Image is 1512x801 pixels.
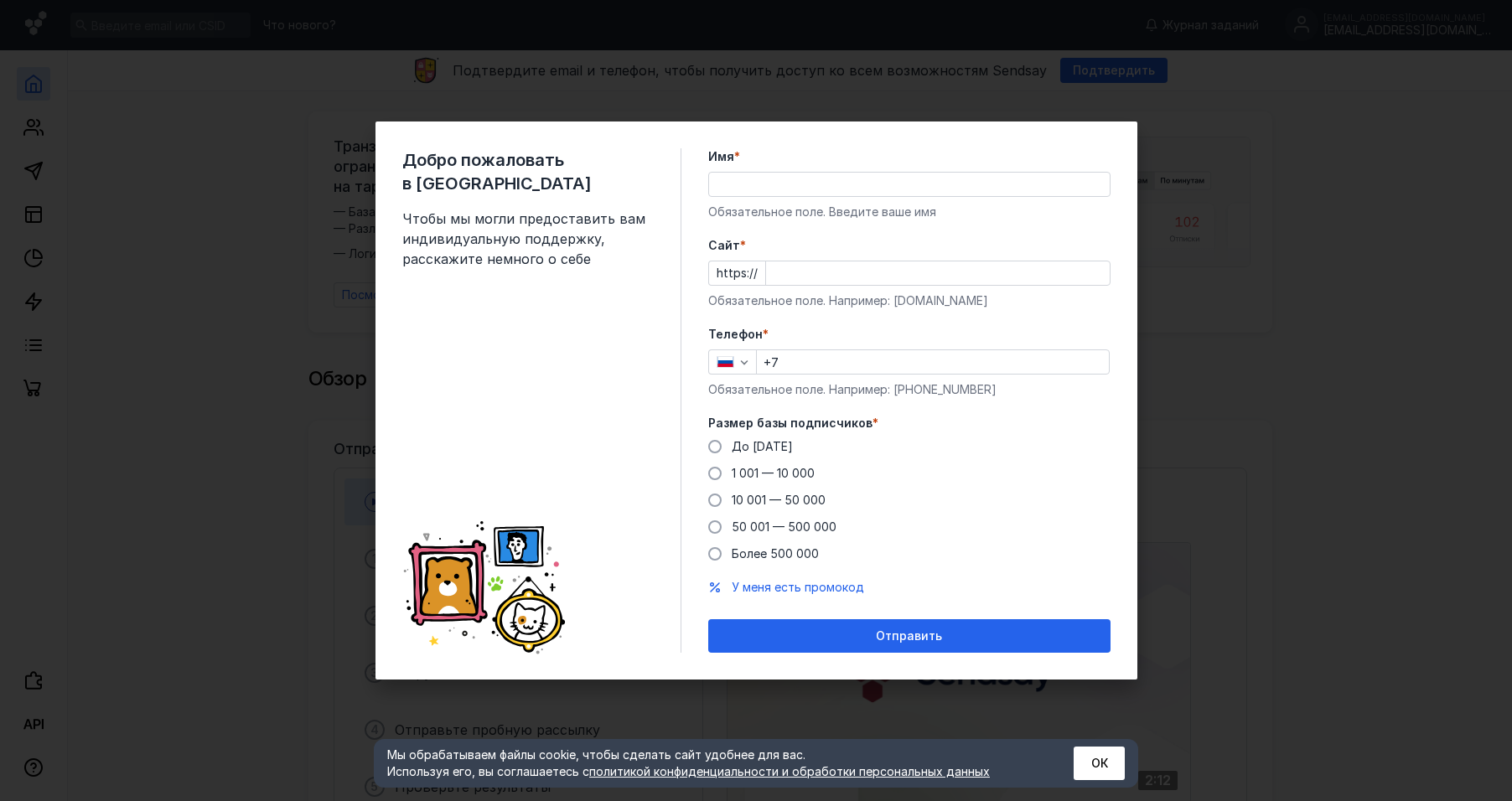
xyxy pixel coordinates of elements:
[732,580,864,594] span: У меня есть промокод
[708,204,1111,220] div: Обязательное поле. Введите ваше имя
[1074,747,1125,780] button: ОК
[387,747,1033,780] div: Мы обрабатываем файлы cookie, чтобы сделать сайт удобнее для вас. Используя его, вы соглашаетесь c
[732,546,819,561] span: Более 500 000
[402,148,654,195] span: Добро пожаловать в [GEOGRAPHIC_DATA]
[876,629,942,643] span: Отправить
[708,381,1111,398] div: Обязательное поле. Например: [PHONE_NUMBER]
[732,466,815,480] span: 1 001 — 10 000
[708,292,1111,309] div: Обязательное поле. Например: [DOMAIN_NAME]
[708,237,740,254] span: Cайт
[708,619,1111,653] button: Отправить
[708,148,734,165] span: Имя
[732,519,836,534] span: 50 001 — 500 000
[708,326,763,343] span: Телефон
[732,493,826,507] span: 10 001 — 50 000
[708,415,873,432] span: Размер базы подписчиков
[402,209,654,269] span: Чтобы мы могли предоставить вам индивидуальную поддержку, расскажите немного о себе
[732,439,793,453] span: До [DATE]
[732,579,864,596] button: У меня есть промокод
[589,764,990,778] a: политикой конфиденциальности и обработки персональных данных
